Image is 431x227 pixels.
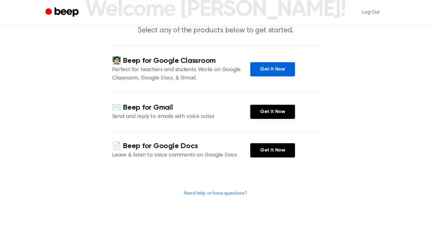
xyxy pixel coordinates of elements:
[112,113,250,121] p: Send and reply to emails with voice notes
[45,6,80,18] a: Beep
[112,56,250,66] h4: 🧑🏻‍🏫 Beep for Google Classroom
[250,105,295,119] a: Get It Now
[356,5,386,20] a: Log Out
[112,103,250,113] h4: ✉️ Beep for Gmail
[112,66,250,83] p: Perfect for teachers and students. Works on Google Classroom, Google Docs, & Gmail.
[97,26,334,36] p: Select any of the products below to get started.
[250,62,295,76] a: Get It Now
[250,143,295,157] a: Get It Now
[184,191,247,196] a: Need help or have questions?
[112,151,250,160] p: Leave & listen to voice comments on Google Docs
[112,141,250,151] h4: 📄 Beep for Google Docs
